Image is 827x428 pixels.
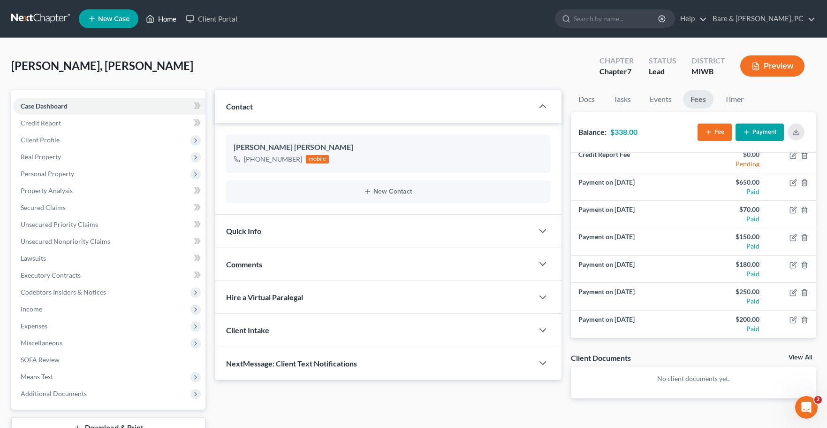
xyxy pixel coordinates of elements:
div: Pending [701,159,759,169]
button: Fee [698,124,732,141]
span: Income [21,305,42,313]
td: Credit Report Fee [571,146,693,173]
div: Paid [701,187,759,196]
span: Hire a Virtual Paralegal [226,293,303,302]
span: Expenses [21,322,47,330]
span: Personal Property [21,170,74,178]
div: Paid [701,324,759,334]
div: $250.00 [701,287,759,296]
div: [PHONE_NUMBER] [244,155,302,164]
a: View All [789,354,812,361]
div: $180.00 [701,260,759,269]
span: New Case [98,16,129,23]
strong: $338.00 [610,127,637,136]
div: $200.00 [701,315,759,324]
div: Lead [649,66,676,77]
a: Secured Claims [13,199,205,216]
td: Payment on [DATE] [571,310,693,337]
a: Docs [571,90,602,109]
span: [PERSON_NAME], [PERSON_NAME] [11,59,193,72]
div: $0.00 [701,150,759,159]
div: Paid [701,241,759,251]
a: Timer [717,90,751,109]
a: Property Analysis [13,182,205,199]
span: 2 [814,396,822,404]
a: Bare & [PERSON_NAME], PC [708,10,815,27]
a: Events [642,90,679,109]
span: Client Profile [21,136,60,144]
a: Credit Report [13,115,205,132]
a: Case Dashboard [13,98,205,115]
div: mobile [306,155,329,163]
strong: Balance: [578,127,607,136]
a: Unsecured Priority Claims [13,216,205,233]
span: Client Intake [226,326,269,335]
div: Chapter [599,66,634,77]
button: New Contact [234,188,543,195]
span: Lawsuits [21,254,46,262]
a: Unsecured Nonpriority Claims [13,233,205,250]
div: $70.00 [701,205,759,214]
a: SOFA Review [13,351,205,368]
button: Preview [740,55,804,77]
a: Help [675,10,707,27]
p: No client documents yet. [578,374,808,383]
div: District [691,55,725,66]
a: Tasks [606,90,638,109]
div: MIWB [691,66,725,77]
div: Chapter [599,55,634,66]
input: Search by name... [574,10,660,27]
span: Quick Info [226,226,261,235]
span: Contact [226,102,253,111]
span: Property Analysis [21,187,73,195]
iframe: Intercom live chat [795,396,818,419]
td: Payment on [DATE] [571,201,693,228]
span: Additional Documents [21,389,87,397]
span: Credit Report [21,119,61,127]
a: Executory Contracts [13,267,205,284]
span: Miscellaneous [21,339,62,347]
span: Unsecured Priority Claims [21,220,98,228]
span: NextMessage: Client Text Notifications [226,359,357,368]
td: Payment on [DATE] [571,283,693,310]
div: Paid [701,214,759,224]
span: Unsecured Nonpriority Claims [21,237,110,245]
div: Paid [701,296,759,306]
button: Payment [736,124,784,141]
div: Status [649,55,676,66]
span: Real Property [21,153,61,161]
a: Home [141,10,181,27]
td: Payment on [DATE] [571,173,693,201]
div: $650.00 [701,178,759,187]
div: $150.00 [701,232,759,241]
div: Client Documents [571,353,631,363]
a: Lawsuits [13,250,205,267]
span: Executory Contracts [21,271,81,279]
a: Fees [683,90,713,109]
div: Paid [701,269,759,279]
span: SOFA Review [21,356,60,364]
span: Codebtors Insiders & Notices [21,288,106,296]
div: [PERSON_NAME] [PERSON_NAME] [234,142,543,153]
span: Comments [226,260,262,269]
td: Payment on [DATE] [571,256,693,283]
span: Means Test [21,373,53,381]
a: Client Portal [181,10,242,27]
span: Case Dashboard [21,102,68,110]
span: 7 [627,67,631,76]
td: Payment on [DATE] [571,228,693,255]
span: Secured Claims [21,203,66,211]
